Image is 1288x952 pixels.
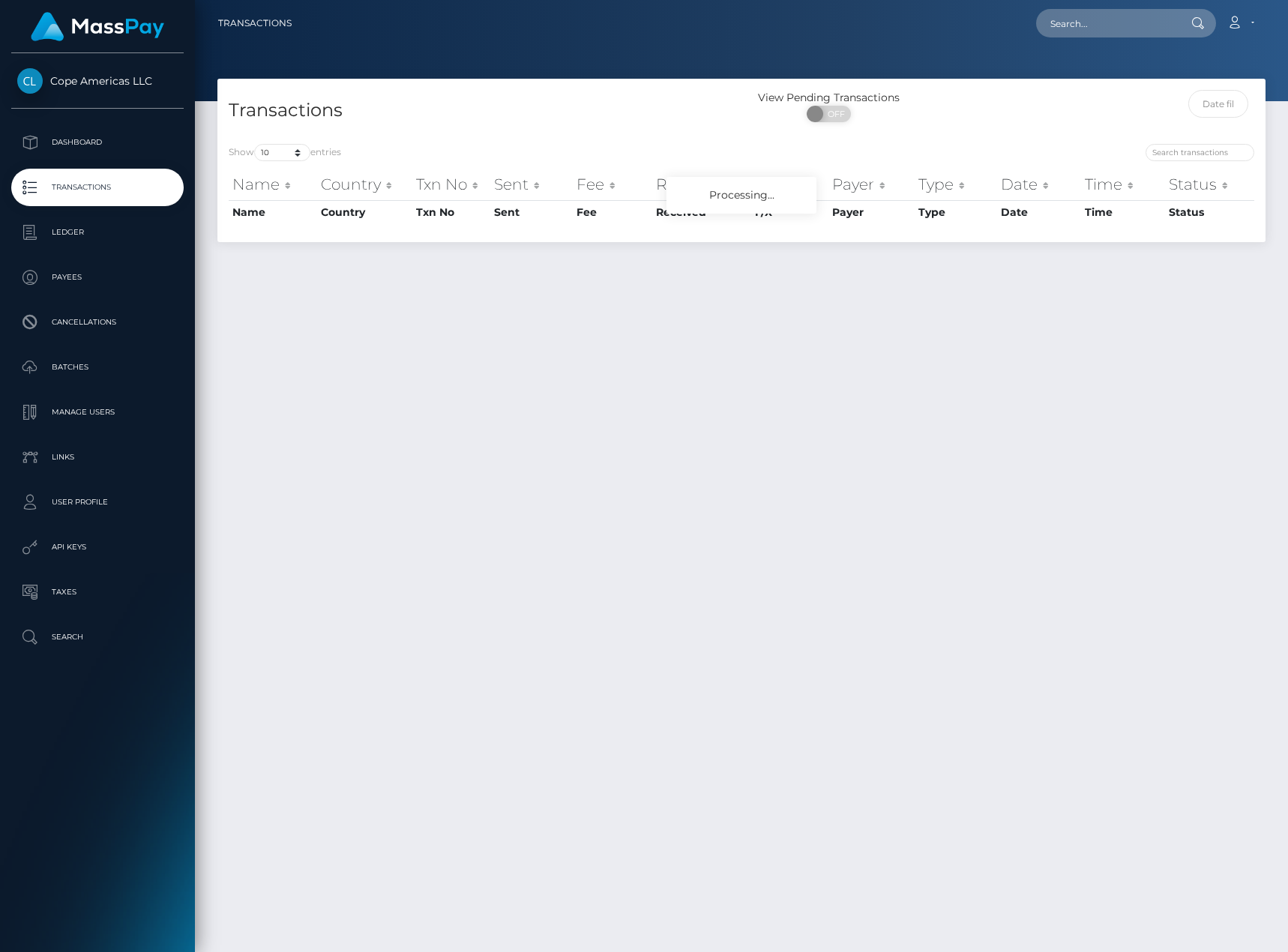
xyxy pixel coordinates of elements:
th: Status [1165,169,1254,199]
a: Search [11,618,184,656]
th: Country [317,200,412,224]
p: Search [17,626,178,648]
input: Search transactions [1146,144,1254,161]
p: Taxes [17,581,178,603]
a: API Keys [11,528,184,566]
label: Show entries [229,144,341,161]
a: Payees [11,259,184,296]
a: Cancellations [11,304,184,341]
a: Batches [11,349,184,386]
a: Dashboard [11,124,184,161]
p: Cancellations [17,311,178,334]
th: F/X [751,169,828,199]
th: Payer [828,200,915,224]
img: MassPay Logo [31,12,164,41]
div: Processing... [666,177,816,214]
span: Cope Americas LLC [11,74,184,88]
a: Transactions [218,7,292,39]
input: Search... [1036,9,1177,37]
th: Received [652,200,751,224]
h4: Transactions [229,97,730,124]
select: Showentries [254,144,310,161]
th: Txn No [412,200,490,224]
th: Name [229,200,317,224]
th: Time [1081,169,1165,199]
th: Received [652,169,751,199]
th: Name [229,169,317,199]
a: Transactions [11,169,184,206]
th: Country [317,169,412,199]
th: Date [997,169,1081,199]
th: Sent [490,169,573,199]
p: Payees [17,266,178,289]
th: Type [915,169,998,199]
a: Taxes [11,573,184,611]
th: Txn No [412,169,490,199]
p: Ledger [17,221,178,244]
th: Sent [490,200,573,224]
input: Date filter [1188,90,1248,118]
p: API Keys [17,536,178,558]
img: Cope Americas LLC [17,68,43,94]
th: Date [997,200,1081,224]
p: Links [17,446,178,469]
th: Fee [573,169,652,199]
p: Batches [17,356,178,379]
p: Transactions [17,176,178,199]
th: Fee [573,200,652,224]
p: Manage Users [17,401,178,424]
th: Payer [828,169,915,199]
a: User Profile [11,483,184,521]
p: User Profile [17,491,178,513]
div: View Pending Transactions [741,90,916,106]
a: Manage Users [11,394,184,431]
a: Ledger [11,214,184,251]
span: OFF [815,106,852,122]
th: Time [1081,200,1165,224]
th: Type [915,200,998,224]
th: Status [1165,200,1254,224]
p: Dashboard [17,131,178,154]
a: Links [11,439,184,476]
